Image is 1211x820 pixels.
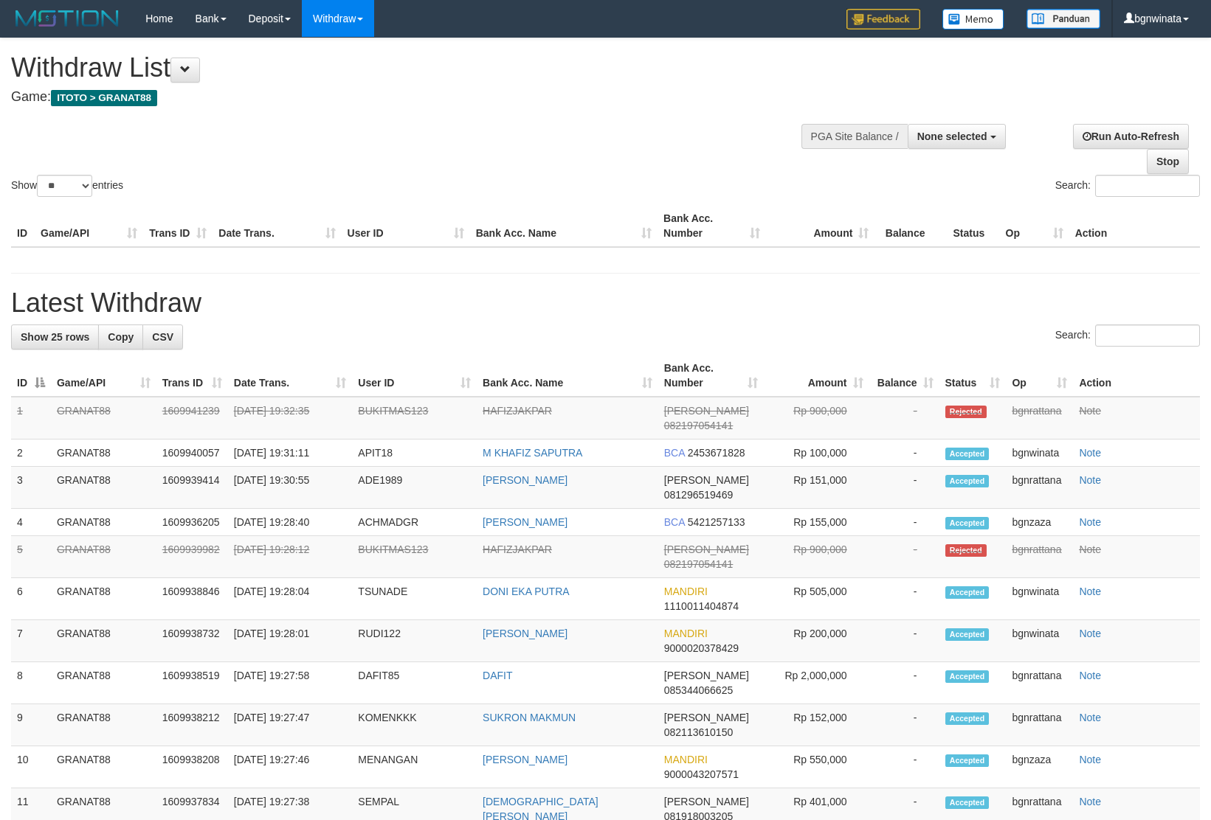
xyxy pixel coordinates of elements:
span: Accepted [945,670,990,683]
span: [PERSON_NAME] [664,543,749,555]
th: Bank Acc. Name [470,205,658,247]
td: 2 [11,439,51,467]
span: Accepted [945,628,990,641]
td: Rp 550,000 [764,746,869,788]
th: Status: activate to sort column ascending [939,355,1007,397]
td: 1609938519 [156,662,228,704]
td: [DATE] 19:27:46 [228,746,353,788]
td: bgnwinata [1006,578,1073,620]
span: Copy [108,331,134,343]
input: Search: [1095,175,1200,197]
th: Action [1073,355,1200,397]
td: [DATE] 19:28:12 [228,536,353,578]
span: Rejected [945,406,987,418]
td: RUDI122 [352,620,477,662]
td: APIT18 [352,439,477,467]
td: - [869,578,939,620]
td: ACHMADGR [352,509,477,536]
span: None selected [917,131,987,142]
button: None selected [908,124,1006,149]
th: Action [1069,205,1200,247]
label: Search: [1055,324,1200,347]
a: DAFIT [483,670,512,681]
td: Rp 2,000,000 [764,662,869,704]
td: [DATE] 19:30:55 [228,467,353,509]
td: 1609938212 [156,704,228,746]
td: 1609939414 [156,467,228,509]
td: 1609938846 [156,578,228,620]
td: bgnrattana [1006,397,1073,439]
span: Accepted [945,796,990,809]
a: HAFIZJAKPAR [483,543,552,555]
th: Op: activate to sort column ascending [1006,355,1073,397]
th: Date Trans. [213,205,341,247]
td: GRANAT88 [51,509,156,536]
span: Copy 2453671828 to clipboard [688,447,745,459]
a: Note [1079,447,1101,459]
td: [DATE] 19:32:35 [228,397,353,439]
a: HAFIZJAKPAR [483,405,552,417]
img: Feedback.jpg [846,9,920,29]
td: 1609940057 [156,439,228,467]
label: Show entries [11,175,123,197]
td: 1609938732 [156,620,228,662]
a: [PERSON_NAME] [483,754,567,765]
td: GRANAT88 [51,467,156,509]
span: Copy 082113610150 to clipboard [664,726,733,738]
th: User ID: activate to sort column ascending [352,355,477,397]
td: - [869,536,939,578]
a: Show 25 rows [11,324,99,350]
a: [PERSON_NAME] [483,516,567,528]
th: Bank Acc. Number [658,205,766,247]
a: Note [1079,796,1101,807]
span: MANDIRI [664,754,708,765]
span: Copy 085344066625 to clipboard [664,684,733,696]
th: Status [947,205,999,247]
td: GRANAT88 [51,536,156,578]
a: Note [1079,543,1101,555]
td: 9 [11,704,51,746]
span: MANDIRI [664,586,708,597]
th: Game/API [35,205,143,247]
span: Show 25 rows [21,331,89,343]
span: [PERSON_NAME] [664,796,749,807]
td: bgnrattana [1006,662,1073,704]
td: bgnrattana [1006,704,1073,746]
th: ID: activate to sort column descending [11,355,51,397]
td: bgnrattana [1006,467,1073,509]
span: Accepted [945,712,990,725]
td: ADE1989 [352,467,477,509]
span: Accepted [945,517,990,529]
a: Note [1079,516,1101,528]
td: bgnwinata [1006,620,1073,662]
td: DAFIT85 [352,662,477,704]
select: Showentries [37,175,92,197]
a: DONI EKA PUTRA [483,586,569,597]
a: Stop [1147,149,1189,174]
td: 1609939982 [156,536,228,578]
img: Button%20Memo.svg [942,9,1004,29]
span: Copy 9000043207571 to clipboard [664,768,739,780]
td: Rp 152,000 [764,704,869,746]
label: Search: [1055,175,1200,197]
h1: Withdraw List [11,53,793,83]
td: [DATE] 19:28:04 [228,578,353,620]
span: BCA [664,447,685,459]
th: Game/API: activate to sort column ascending [51,355,156,397]
td: 1609938208 [156,746,228,788]
td: MENANGAN [352,746,477,788]
th: Balance [874,205,947,247]
td: bgnzaza [1006,746,1073,788]
td: bgnzaza [1006,509,1073,536]
td: BUKITMAS123 [352,536,477,578]
td: 8 [11,662,51,704]
a: CSV [142,324,183,350]
td: [DATE] 19:28:01 [228,620,353,662]
h4: Game: [11,90,793,105]
span: Copy 9000020378429 to clipboard [664,642,739,654]
td: Rp 505,000 [764,578,869,620]
td: Rp 900,000 [764,536,869,578]
td: GRANAT88 [51,704,156,746]
th: Trans ID [143,205,213,247]
td: GRANAT88 [51,746,156,788]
